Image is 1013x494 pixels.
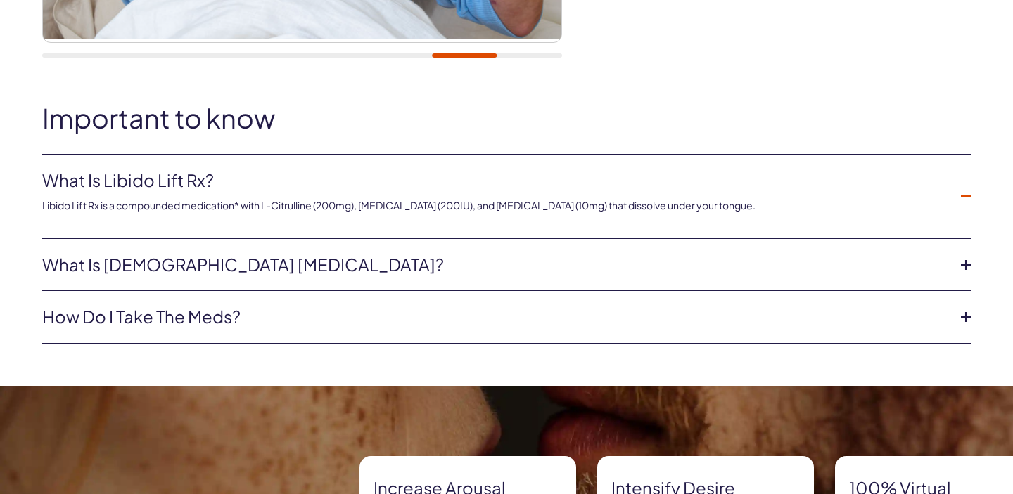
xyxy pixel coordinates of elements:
a: What is Libido Lift Rx? [42,169,948,193]
a: How do I take the meds? [42,305,948,329]
a: What is [DEMOGRAPHIC_DATA] [MEDICAL_DATA]? [42,253,948,277]
p: Libido Lift Rx is a compounded medication* with L-Citrulline (200mg), [MEDICAL_DATA] (200IU), and... [42,199,948,213]
h2: Important to know [42,103,971,133]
